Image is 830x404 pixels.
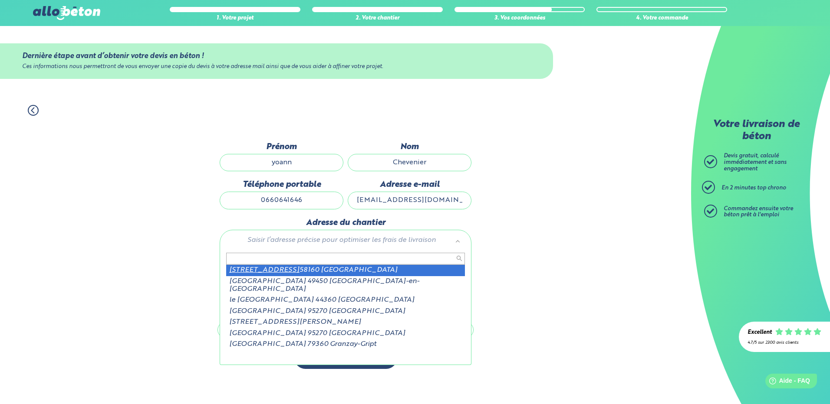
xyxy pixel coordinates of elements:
[226,328,465,339] div: [GEOGRAPHIC_DATA] 95270 [GEOGRAPHIC_DATA]
[753,370,820,394] iframe: Help widget launcher
[226,339,465,350] div: [GEOGRAPHIC_DATA] 79360 Granzay-Gript
[226,276,465,295] div: [GEOGRAPHIC_DATA] 49450 [GEOGRAPHIC_DATA]-en-[GEOGRAPHIC_DATA]
[226,265,465,276] div: 58160 [GEOGRAPHIC_DATA]
[226,317,465,328] div: [STREET_ADDRESS][PERSON_NAME]
[229,267,300,274] span: [STREET_ADDRESS]
[226,350,465,361] div: [STREET_ADDRESS]
[226,295,465,306] div: le [GEOGRAPHIC_DATA] 44360 [GEOGRAPHIC_DATA]
[226,306,465,317] div: [GEOGRAPHIC_DATA] 95270 [GEOGRAPHIC_DATA]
